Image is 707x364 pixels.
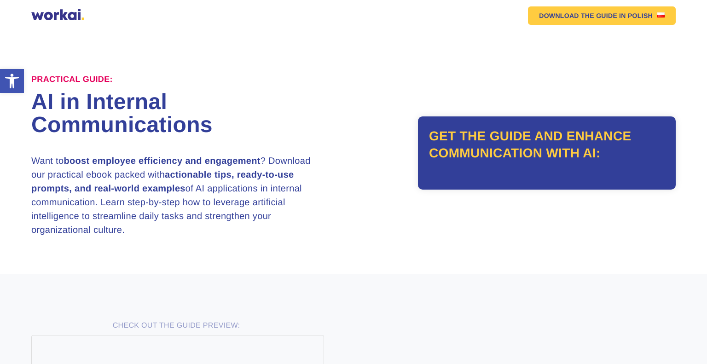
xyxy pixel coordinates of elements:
[31,75,113,85] label: Practical Guide:
[31,154,321,237] h3: Want to ? Download our practical ebook packed with of AI applications in internal communication. ...
[429,127,665,162] h2: Get the guide and enhance communication with AI:
[31,320,321,331] p: CHECK OUT THE GUIDE PREVIEW:
[64,156,260,166] strong: boost employee efficiency and engagement
[31,91,353,137] h1: AI in Internal Communications
[528,6,676,25] a: DOWNLOAD THE GUIDEIN POLISHUS flag
[539,12,617,19] em: DOWNLOAD THE GUIDE
[31,170,294,194] strong: actionable tips, ready-to-use prompts, and real-world examples
[657,12,665,17] img: US flag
